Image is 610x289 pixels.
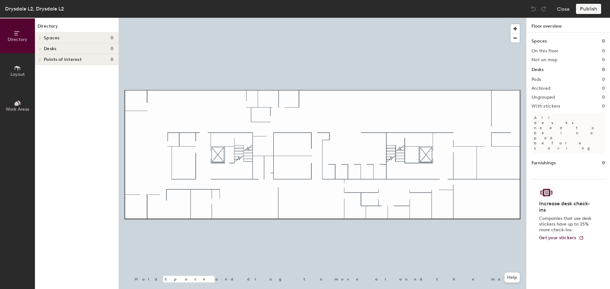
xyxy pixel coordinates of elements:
h2: On this floor [532,49,559,54]
h2: Archived [532,86,550,91]
h2: 0 [602,77,605,82]
h1: 0 [602,38,605,45]
h2: 0 [602,86,605,91]
h2: With stickers [532,104,560,109]
span: Get your stickers [539,235,576,240]
h2: 0 [602,57,605,62]
h2: Pods [532,77,541,82]
h1: 0 [602,66,605,73]
div: Drysdale L2, Drysdale L2 [5,5,64,13]
a: Get your stickers [539,235,584,241]
span: Directory [8,37,27,42]
button: Help [505,273,520,283]
h1: Floor overview [526,18,610,33]
img: Undo [530,6,537,12]
p: Companies that use desk stickers have up to 25% more check-ins. [539,216,593,233]
h1: Spaces [532,38,547,45]
img: Sticker logo [539,187,554,198]
p: All desks need to be in a pod before saving [532,113,605,153]
span: Desks [44,46,56,51]
span: 0 [111,36,113,41]
h2: 0 [602,49,605,54]
h2: 0 [602,104,605,109]
span: Spaces [44,36,60,41]
span: Work Areas [6,107,29,112]
h2: 0 [602,95,605,100]
img: Redo [540,6,547,12]
h1: Desks [532,66,544,73]
h1: 0 [602,160,605,167]
span: Points of interest [44,57,82,62]
span: Layout [10,72,25,77]
h2: Ungrouped [532,95,555,100]
h2: Not on map [532,57,557,62]
button: Close [557,4,570,14]
span: 0 [111,46,113,51]
h1: Directory [35,23,119,33]
h4: Increase desk check-ins [539,200,593,213]
h1: Furnishings [532,160,556,167]
span: 0 [111,57,113,62]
